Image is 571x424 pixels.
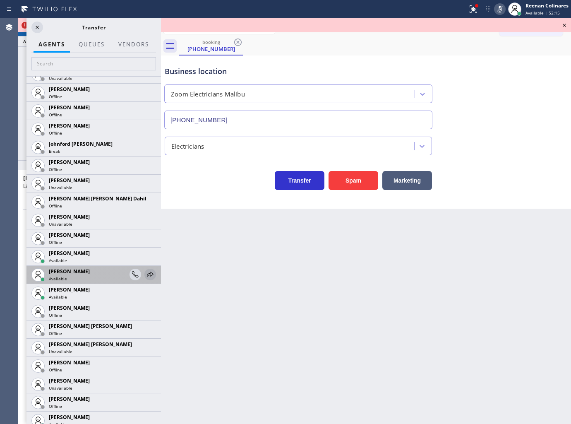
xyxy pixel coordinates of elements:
[275,171,324,190] button: Transfer
[49,221,72,227] span: Unavailable
[49,122,90,129] span: [PERSON_NAME]
[494,3,506,15] button: Mute
[49,268,90,275] span: [PERSON_NAME]
[49,367,62,373] span: Offline
[49,294,67,300] span: Available
[49,112,62,118] span: Offline
[49,359,90,366] span: [PERSON_NAME]
[49,195,146,202] span: [PERSON_NAME] [PERSON_NAME] Dahil
[49,403,62,409] span: Offline
[130,269,141,280] button: Consult
[49,330,62,336] span: Offline
[171,141,204,151] div: Electricians
[382,171,432,190] button: Marketing
[49,203,62,209] span: Offline
[49,148,60,154] span: Break
[49,304,90,311] span: [PERSON_NAME]
[18,36,70,46] button: ALL TASKS
[49,377,90,384] span: [PERSON_NAME]
[171,89,245,99] div: Zoom Electricians Malibu
[49,385,72,391] span: Unavailable
[144,269,156,280] button: Transfer
[180,39,242,45] div: booking
[49,185,72,190] span: Unavailable
[164,111,432,129] input: Phone Number
[329,171,378,190] button: Spam
[74,36,110,53] button: QUEUES
[49,231,90,238] span: [PERSON_NAME]
[49,323,132,330] span: [PERSON_NAME] [PERSON_NAME]
[49,166,62,172] span: Offline
[49,86,90,93] span: [PERSON_NAME]
[49,130,62,136] span: Offline
[49,239,62,245] span: Offline
[49,159,90,166] span: [PERSON_NAME]
[49,250,90,257] span: [PERSON_NAME]
[49,75,72,81] span: Unavailable
[49,213,90,220] span: [PERSON_NAME]
[49,94,62,99] span: Offline
[23,174,76,182] span: [PHONE_NUMBER]
[23,39,53,44] span: ALL TASKS
[79,41,105,48] span: QUEUES
[31,57,156,70] input: Search
[49,258,67,263] span: Available
[180,37,242,55] div: (702) 335-2181
[23,183,50,190] span: Live | 00:43
[49,286,90,293] span: [PERSON_NAME]
[165,66,432,77] div: Business location
[34,36,70,53] button: AGENTS
[82,24,106,31] span: Transfer
[49,414,90,421] span: [PERSON_NAME]
[49,276,67,282] span: Available
[38,41,65,48] span: AGENTS
[525,10,560,16] span: Available | 52:15
[180,45,242,53] div: [PHONE_NUMBER]
[49,349,72,354] span: Unavailable
[49,104,90,111] span: [PERSON_NAME]
[49,341,132,348] span: [PERSON_NAME] [PERSON_NAME]
[49,395,90,402] span: [PERSON_NAME]
[49,312,62,318] span: Offline
[49,140,113,147] span: Johnford [PERSON_NAME]
[49,177,90,184] span: [PERSON_NAME]
[113,36,154,53] button: Vendors
[525,2,569,9] div: Reenan Colinares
